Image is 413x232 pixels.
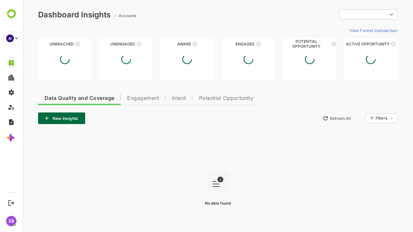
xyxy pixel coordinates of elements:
button: View Funnel Comparison [324,25,375,35]
div: These accounts have not shown enough engagement and need nurturing [114,41,119,46]
ag: -- Accounts [91,13,116,18]
span: Engagement [105,96,136,101]
button: New Insights [15,112,63,124]
span: Data Quality and Coverage [22,96,92,101]
div: EB [6,216,16,226]
span: Potential Opportunity [176,96,231,101]
div: Active Opportunity [321,42,375,46]
div: AI [6,34,14,42]
div: These accounts have not been engaged with for a defined time period [53,41,58,46]
button: Logout [7,198,15,207]
div: Unengaged [77,42,130,46]
div: These accounts have just entered the buying cycle and need further nurturing [170,41,175,46]
div: These accounts have open opportunities which might be at any of the Sales Stages [368,41,373,46]
button: Refresh All [297,113,331,123]
div: Dashboard Insights [15,10,88,19]
div: ​ [317,9,375,20]
div: Engaged [199,42,253,46]
span: No data found [182,201,208,206]
div: Filters [353,116,365,121]
div: Filters [352,112,375,124]
div: These accounts are warm, further nurturing would qualify them to MQAs [233,41,238,46]
div: These accounts are MQAs and can be passed on to Inside Sales [308,41,314,46]
span: Intent [149,96,164,101]
div: Unreached [15,42,69,46]
div: Potential Opportunity [260,42,314,46]
div: Aware [138,42,191,46]
img: BambooboxLogoMark.f1c84d78b4c51b1a7b5f700c9845e183.svg [3,8,20,20]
